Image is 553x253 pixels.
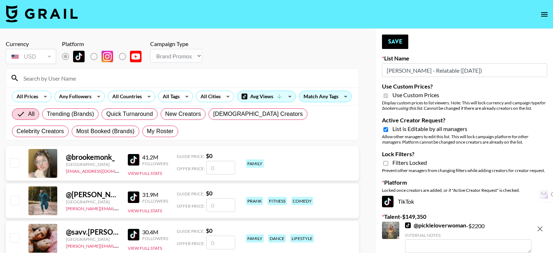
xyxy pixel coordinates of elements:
label: Talent - $ 149,350 [382,213,547,220]
div: fitness [267,197,287,205]
div: Currency is locked to USD [6,48,56,65]
em: other managers [382,134,528,145]
span: Use Custom Prices [392,91,439,99]
div: comedy [291,197,313,205]
button: open drawer [537,7,552,22]
div: @ [PERSON_NAME].[PERSON_NAME] [66,190,119,199]
div: family [246,159,264,168]
div: dance [268,234,286,243]
span: Most Booked (Brands) [76,127,135,136]
label: Platform [382,179,547,186]
span: New Creators [165,110,201,118]
strong: $ 0 [206,227,212,234]
span: All [28,110,35,118]
span: Offer Price: [177,203,205,209]
div: [GEOGRAPHIC_DATA] [66,199,119,204]
label: Use Custom Prices? [382,83,547,90]
img: TikTok [73,51,85,62]
img: Instagram [102,51,113,62]
div: Locked once creators are added, or if "Active Creator Request" is checked. [382,188,547,193]
a: [EMAIL_ADDRESS][DOMAIN_NAME] [66,167,138,174]
img: TikTok [128,229,139,240]
div: Currency [6,40,56,48]
label: Lock Filters? [382,150,547,158]
div: @ brookemonk_ [66,153,119,162]
div: lifestyle [290,234,314,243]
span: List is Editable by all managers [392,125,467,132]
div: Followers [142,236,168,241]
em: for bookers using this list [382,100,545,111]
div: - $ 2200 [405,222,531,253]
input: Search by User Name [19,72,354,84]
div: Campaign Type [150,40,202,48]
div: Followers [142,161,168,166]
span: My Roster [147,127,174,136]
div: Match Any Tags [299,91,351,102]
button: remove [533,222,547,236]
div: List locked to TikTok. [62,49,147,64]
div: family [246,234,264,243]
input: 0 [206,236,235,249]
div: Display custom prices to list viewers. Note: This will lock currency and campaign type . Cannot b... [382,100,547,111]
div: Avg Views [237,91,296,102]
div: [GEOGRAPHIC_DATA] [66,162,119,167]
input: 0 [206,198,235,212]
button: Save [382,35,408,49]
img: Grail Talent [6,5,78,22]
div: @ savv.[PERSON_NAME] [66,227,119,236]
div: All Countries [108,91,143,102]
label: Active Creator Request? [382,117,547,124]
div: 30.4M [142,229,168,236]
span: Guide Price: [177,229,204,234]
button: View Full Stats [128,171,162,176]
img: TikTok [405,222,411,228]
a: [PERSON_NAME][EMAIL_ADDRESS][DOMAIN_NAME] [66,204,172,211]
img: TikTok [128,154,139,166]
div: 31.9M [142,191,168,198]
span: [DEMOGRAPHIC_DATA] Creators [213,110,303,118]
span: Offer Price: [177,241,205,246]
div: Platform [62,40,147,48]
a: @pickleloverwoman [405,222,466,229]
button: View Full Stats [128,208,162,213]
div: Prevent other managers from changing filters while adding creators for creator request. [382,168,547,173]
label: List Name [382,55,547,62]
span: Quick Turnaround [106,110,153,118]
div: All Tags [158,91,181,102]
input: 0 [206,161,235,175]
a: [PERSON_NAME][EMAIL_ADDRESS][DOMAIN_NAME] [66,242,172,249]
span: Offer Price: [177,166,205,171]
span: Trending (Brands) [47,110,94,118]
span: Guide Price: [177,191,204,196]
div: Internal Notes: [405,232,531,238]
div: Allow other managers to edit this list. This will lock campaign platform for . Platform cannot be... [382,134,547,145]
div: All Cities [196,91,222,102]
div: prank [246,197,263,205]
span: Guide Price: [177,154,204,159]
img: TikTok [382,196,394,207]
img: YouTube [130,51,141,62]
img: TikTok [128,191,139,203]
button: View Full Stats [128,245,162,251]
div: USD [7,50,55,63]
div: Followers [142,198,168,204]
div: Any Followers [55,91,93,102]
div: All Prices [12,91,40,102]
div: [GEOGRAPHIC_DATA] [66,236,119,242]
strong: $ 0 [206,190,212,196]
div: TikTok [382,196,547,207]
span: Celebrity Creators [17,127,64,136]
span: Filters Locked [392,159,427,166]
div: 41.2M [142,154,168,161]
strong: $ 0 [206,152,212,159]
